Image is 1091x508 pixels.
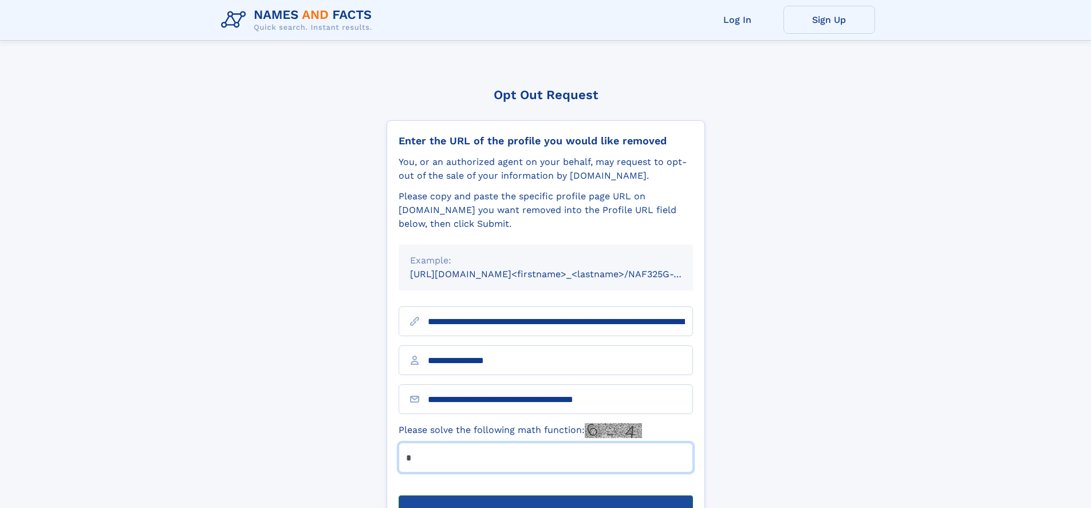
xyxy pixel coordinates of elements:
[399,155,693,183] div: You, or an authorized agent on your behalf, may request to opt-out of the sale of your informatio...
[410,254,682,267] div: Example:
[216,5,381,36] img: Logo Names and Facts
[399,135,693,147] div: Enter the URL of the profile you would like removed
[783,6,875,34] a: Sign Up
[387,88,705,102] div: Opt Out Request
[399,423,642,438] label: Please solve the following math function:
[692,6,783,34] a: Log In
[399,190,693,231] div: Please copy and paste the specific profile page URL on [DOMAIN_NAME] you want removed into the Pr...
[410,269,715,279] small: [URL][DOMAIN_NAME]<firstname>_<lastname>/NAF325G-xxxxxxxx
